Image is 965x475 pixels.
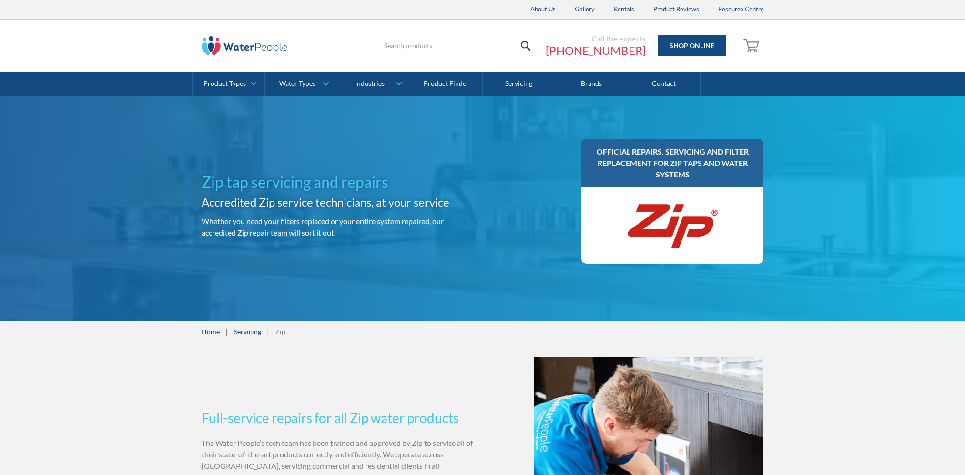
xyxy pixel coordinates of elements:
img: shopping cart [743,38,762,53]
a: Product Types [193,72,264,96]
p: Whether you need your filters replaced or your entire system repaired, our accredited Zip repair ... [202,216,479,238]
a: Home [202,327,220,337]
a: Industries [337,72,409,96]
div: Industries [355,80,385,88]
a: Brands [555,72,628,96]
a: Water Types [265,72,337,96]
div: Product Types [203,80,246,88]
div: Call the experts [546,34,646,43]
div: Zip [275,327,285,337]
h1: Zip tap servicing and repairs [202,171,479,194]
a: [PHONE_NUMBER] [546,43,646,58]
div: | [266,326,271,337]
h3: Official repairs, servicing and filter replacement for Zip taps and water systems [591,146,754,180]
a: Servicing [483,72,555,96]
input: Search products [378,35,536,56]
a: Contact [628,72,701,96]
h3: Full-service repairs for all Zip water products [202,408,479,428]
a: Product Finder [410,72,483,96]
a: Servicing [234,327,261,337]
div: | [224,326,229,337]
img: The Water People [202,36,287,55]
a: Shop Online [658,35,726,56]
div: Water Types [279,80,315,88]
a: Open empty cart [741,34,764,57]
h2: Accredited Zip service technicians, at your service [202,194,479,211]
